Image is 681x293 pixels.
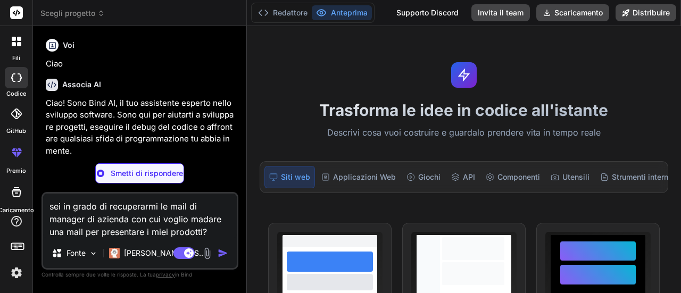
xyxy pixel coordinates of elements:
font: Voi [63,40,74,49]
font: Redattore [273,8,308,17]
font: Trasforma le idee in codice all'istante [319,101,608,120]
font: premio [6,167,26,174]
font: GitHub [6,127,26,135]
font: privacy [156,271,175,278]
font: Associa AI [62,80,101,89]
font: Strumenti interni [612,172,670,181]
font: Anteprima [331,8,368,17]
img: Scegli i modelli [89,249,98,258]
button: Redattore [254,5,312,20]
font: codice [6,90,26,97]
img: icona [218,248,228,258]
img: attaccamento [201,247,213,259]
font: Distribuire [633,8,670,17]
font: Applicazioni Web [333,172,396,181]
img: settings [7,264,26,282]
font: fili [12,54,20,62]
font: Componenti [497,172,540,181]
font: Ciao! Sono Bind AI, il tuo assistente esperto nello sviluppo software. Sono qui per aiutarti a sv... [46,98,234,156]
font: Descrivi cosa vuoi costruire e guardalo prendere vita in tempo reale [327,127,601,138]
font: Ciao [46,58,63,69]
font: Fonte [67,248,86,257]
font: Supporto Discord [396,8,459,17]
font: in Bind [175,271,192,278]
img: Claude 4 Sonetto [109,248,120,258]
font: API [463,172,475,181]
button: Distribuire [616,4,676,21]
font: Utensili [562,172,589,181]
button: Scaricamento [536,4,609,21]
font: Scegli progetto [40,9,95,18]
button: Invita il team [471,4,530,21]
font: Giochi [418,172,441,181]
font: Siti web [281,172,310,181]
font: Scaricamento [554,8,603,17]
textarea: sei in grado di recuperarmi le mail di manager di azienda con cui voglio madare una mail per pres... [43,194,237,238]
font: Smetti di rispondere [111,169,183,178]
font: Controlla sempre due volte le risposte. La tua [41,271,156,278]
button: Anteprima [312,5,372,20]
font: [PERSON_NAME] 4 S.. [124,248,203,257]
font: Invita il team [478,8,524,17]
